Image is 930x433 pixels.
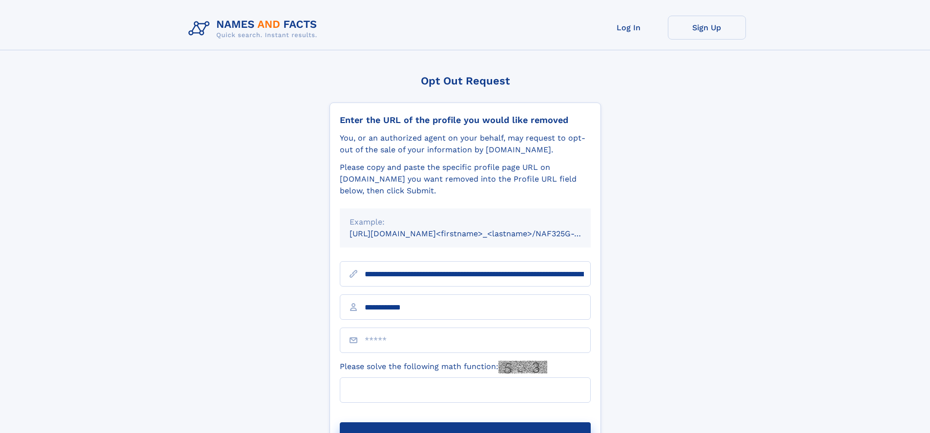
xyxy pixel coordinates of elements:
div: Opt Out Request [330,75,601,87]
small: [URL][DOMAIN_NAME]<firstname>_<lastname>/NAF325G-xxxxxxxx [350,229,609,238]
div: You, or an authorized agent on your behalf, may request to opt-out of the sale of your informatio... [340,132,591,156]
label: Please solve the following math function: [340,361,547,373]
a: Sign Up [668,16,746,40]
div: Please copy and paste the specific profile page URL on [DOMAIN_NAME] you want removed into the Pr... [340,162,591,197]
img: Logo Names and Facts [185,16,325,42]
div: Enter the URL of the profile you would like removed [340,115,591,125]
div: Example: [350,216,581,228]
a: Log In [590,16,668,40]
